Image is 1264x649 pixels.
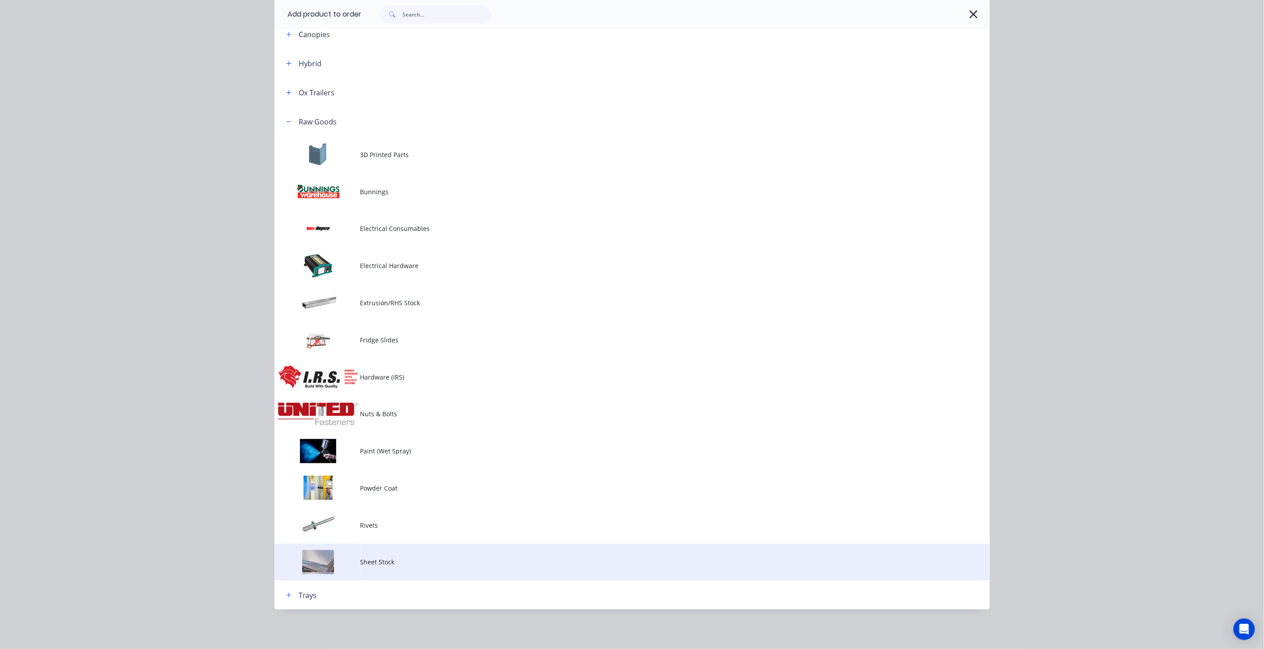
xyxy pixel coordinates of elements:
span: Bunnings [360,187,864,196]
span: 3D Printed Parts [360,150,864,159]
span: Fridge Slides [360,335,864,345]
span: Rivets [360,521,864,530]
div: Raw Goods [299,116,337,127]
div: Trays [299,590,317,601]
div: Hybrid [299,58,322,69]
div: Open Intercom Messenger [1234,619,1255,640]
span: Nuts & Bolts [360,409,864,418]
span: Extrusion/RHS Stock [360,298,864,307]
span: Electrical Hardware [360,261,864,270]
span: Sheet Stock [360,557,864,567]
span: Powder Coat [360,483,864,493]
span: Hardware (IRS) [360,372,864,382]
div: Canopies [299,29,330,40]
input: Search... [403,5,491,23]
span: Paint (Wet Spray) [360,446,864,456]
div: Ox Trailers [299,87,335,98]
span: Electrical Consumables [360,224,864,233]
